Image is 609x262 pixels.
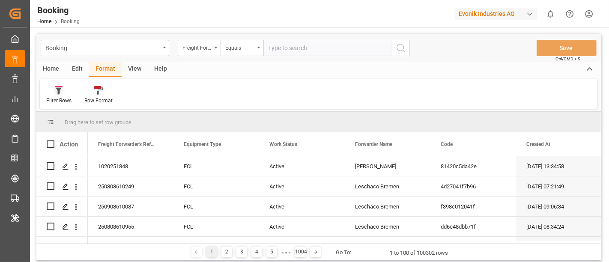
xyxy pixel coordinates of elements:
div: Booking [45,42,160,53]
div: FCL [173,196,259,216]
div: f398c012041f [430,196,516,216]
span: Code [441,141,453,147]
div: dd6e48dbb71f [430,217,516,236]
div: [DATE] 09:06:34 [516,196,602,216]
button: search button [392,40,410,56]
div: Row Format [84,97,113,104]
div: 1 to 100 of 100302 rows [390,249,448,257]
div: Equals [225,42,254,52]
div: Freight Forwarder's Reference No. [182,42,212,52]
div: Leschaco Bremen [345,196,430,216]
span: Forwarder Name [355,141,392,147]
div: ● ● ● [281,249,291,256]
div: [PERSON_NAME] [345,156,430,176]
a: Home [37,18,51,24]
div: Leschaco Bremen [345,237,430,256]
div: 5 [266,247,277,257]
div: Leschaco Bremen [345,176,430,196]
div: 81420c5da42e [430,156,516,176]
button: open menu [41,40,169,56]
div: Booking [37,4,80,17]
div: FCL [173,156,259,176]
div: 250808610249 [88,176,173,196]
span: Equipment Type [184,141,221,147]
div: 4d27041f7b96 [430,176,516,196]
div: Active [259,156,345,176]
div: Press SPACE to select this row. [36,156,88,176]
button: Help Center [560,4,579,24]
div: FCL [173,237,259,256]
div: Edit [66,62,89,77]
div: 1 [206,247,217,257]
div: [DATE] 12:32:02 [516,237,602,256]
div: Format [89,62,122,77]
div: 1020251848 [88,156,173,176]
div: View [122,62,148,77]
div: 2312f0d61470 [430,237,516,256]
div: Press SPACE to select this row. [36,176,88,196]
span: Created At [526,141,550,147]
div: 250808610955 [88,217,173,236]
div: Active [259,217,345,236]
div: 1004 [295,247,306,257]
div: Press SPACE to select this row. [36,237,88,257]
button: open menu [221,40,263,56]
button: Save [537,40,597,56]
div: 250808610212 [88,237,173,256]
div: 250908610087 [88,196,173,216]
button: open menu [178,40,221,56]
div: Leschaco Bremen [345,217,430,236]
div: Evonik Industries AG [455,8,537,20]
div: FCL [173,176,259,196]
div: 2 [221,247,232,257]
div: Home [36,62,66,77]
div: 4 [251,247,262,257]
input: Type to search [263,40,392,56]
span: Drag here to set row groups [65,119,131,125]
div: [DATE] 07:21:49 [516,176,602,196]
div: Go To: [336,248,351,257]
div: Filter Rows [46,97,72,104]
div: [DATE] 13:34:58 [516,156,602,176]
div: FCL [173,217,259,236]
button: show 0 new notifications [541,4,560,24]
button: Evonik Industries AG [455,6,541,22]
div: Press SPACE to select this row. [36,217,88,237]
div: [DATE] 08:34:24 [516,217,602,236]
div: Active [259,196,345,216]
div: 3 [236,247,247,257]
span: Freight Forwarder's Reference No. [98,141,155,147]
div: Help [148,62,173,77]
div: Action [60,140,78,148]
span: Ctrl/CMD + S [555,56,580,62]
span: Work Status [269,141,297,147]
div: Press SPACE to select this row. [36,196,88,217]
div: Active [259,176,345,196]
div: Active [259,237,345,256]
